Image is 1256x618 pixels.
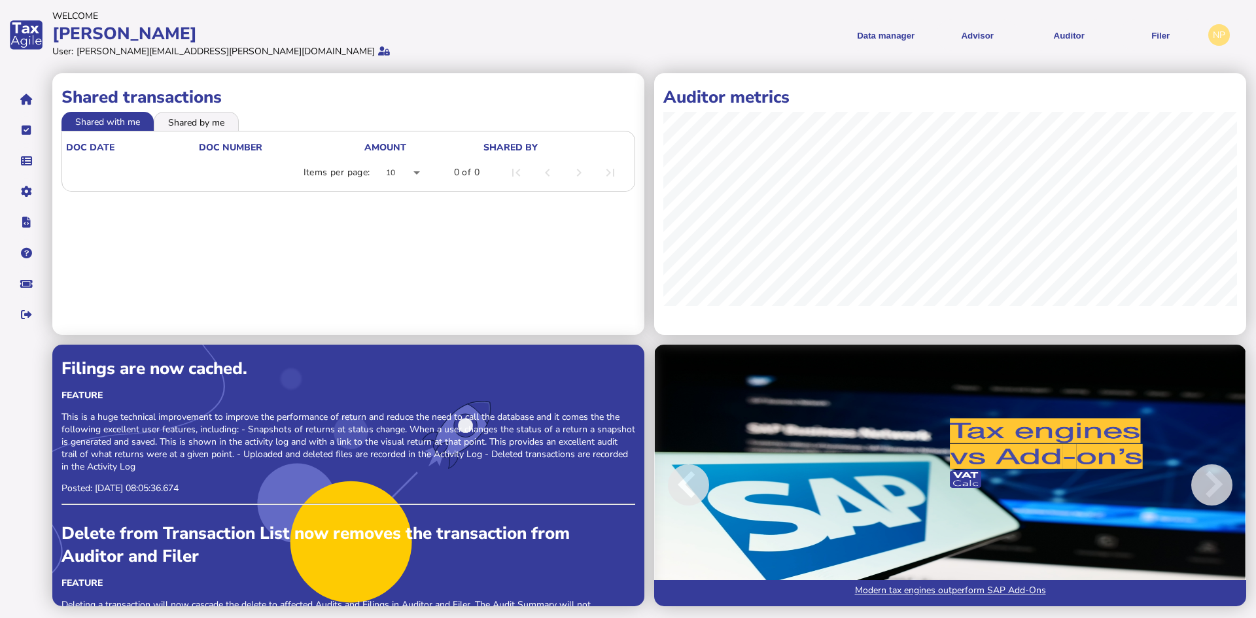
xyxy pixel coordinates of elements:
button: Help pages [12,239,40,267]
div: shared by [483,141,538,154]
div: shared by [483,141,628,154]
button: Home [12,86,40,113]
p: This is a huge technical improvement to improve the performance of return and reduce the need to ... [61,411,635,473]
a: Modern tax engines outperform SAP Add-Ons [654,580,1246,606]
div: Amount [364,141,482,154]
div: User: [52,45,73,58]
div: doc number [199,141,363,154]
button: Previous [654,354,764,615]
li: Shared by me [154,112,239,130]
button: Next [1136,354,1246,615]
div: Filings are now cached. [61,357,635,380]
button: Sign out [12,301,40,328]
div: Welcome [52,10,624,22]
div: Delete from Transaction List now removes the transaction from Auditor and Filer [61,522,635,568]
h1: Shared transactions [61,86,635,109]
button: Manage settings [12,178,40,205]
button: Filer [1119,19,1202,51]
div: doc date [66,141,114,154]
div: [PERSON_NAME][EMAIL_ADDRESS][PERSON_NAME][DOMAIN_NAME] [77,45,375,58]
li: Shared with me [61,112,154,130]
div: 0 of 0 [454,166,480,179]
h1: Auditor metrics [663,86,1237,109]
menu: navigate products [631,19,1202,51]
p: Posted: [DATE] 08:05:36.674 [61,482,635,494]
button: Data manager [12,147,40,175]
div: Profile settings [1208,24,1230,46]
button: Auditor [1028,19,1110,51]
div: Feature [61,389,635,402]
div: doc number [199,141,262,154]
button: Tasks [12,116,40,144]
div: Items per page: [304,166,370,179]
button: Shows a dropdown of VAT Advisor options [936,19,1019,51]
div: doc date [66,141,198,154]
button: Developer hub links [12,209,40,236]
i: Protected by 2-step verification [378,46,390,56]
button: Shows a dropdown of Data manager options [845,19,927,51]
div: Feature [61,577,635,589]
img: Image for blog post: Modern tax engines outperform SAP Add-Ons [654,345,1246,606]
div: [PERSON_NAME] [52,22,624,45]
div: Amount [364,141,406,154]
button: Raise a support ticket [12,270,40,298]
i: Data manager [21,161,32,162]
